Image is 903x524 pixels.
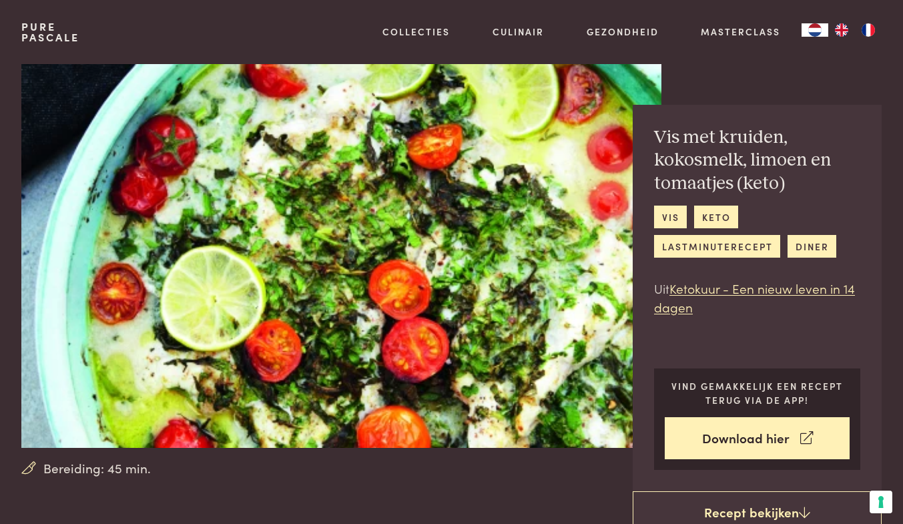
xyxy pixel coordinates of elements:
div: Language [802,23,828,37]
a: NL [802,23,828,37]
a: FR [855,23,882,37]
ul: Language list [828,23,882,37]
span: Bereiding: 45 min. [43,459,151,478]
a: PurePascale [21,21,79,43]
a: lastminuterecept [654,235,780,257]
a: Collecties [382,25,450,39]
aside: Language selected: Nederlands [802,23,882,37]
a: diner [788,235,836,257]
img: Vis met kruiden, kokosmelk, limoen en tomaatjes (keto) [21,64,661,448]
a: EN [828,23,855,37]
a: Masterclass [701,25,780,39]
a: Gezondheid [587,25,659,39]
h2: Vis met kruiden, kokosmelk, limoen en tomaatjes (keto) [654,126,860,196]
a: Ketokuur - Een nieuw leven in 14 dagen [654,279,855,316]
a: keto [694,206,738,228]
a: vis [654,206,687,228]
button: Uw voorkeuren voor toestemming voor trackingtechnologieën [870,491,892,513]
p: Uit [654,279,860,317]
a: Culinair [493,25,544,39]
p: Vind gemakkelijk een recept terug via de app! [665,379,850,407]
a: Download hier [665,417,850,459]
